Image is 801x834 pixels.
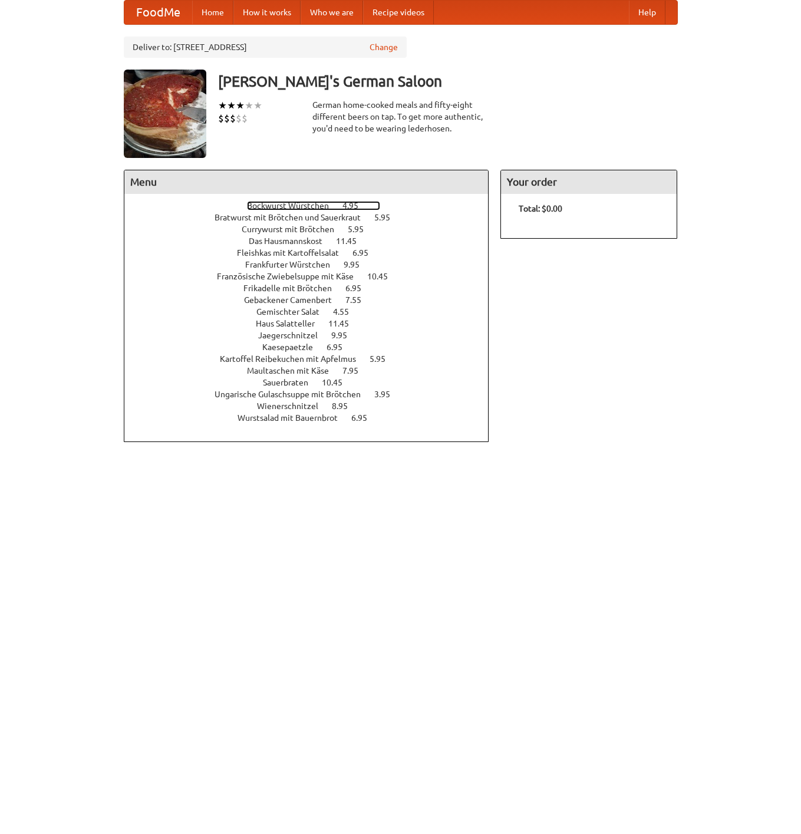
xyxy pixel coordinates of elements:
li: $ [218,112,224,125]
a: Haus Salatteller 11.45 [256,319,371,328]
li: ★ [227,99,236,112]
span: 4.95 [342,201,370,210]
a: Gebackener Camenbert 7.55 [244,295,383,305]
a: Sauerbraten 10.45 [263,378,364,387]
span: Jaegerschnitzel [258,331,329,340]
span: Currywurst mit Brötchen [242,225,346,234]
span: 6.95 [351,413,379,423]
a: Currywurst mit Brötchen 5.95 [242,225,385,234]
a: FoodMe [124,1,192,24]
div: German home-cooked meals and fifty-eight different beers on tap. To get more authentic, you'd nee... [312,99,489,134]
a: Wienerschnitzel 8.95 [257,401,370,411]
a: Jaegerschnitzel 9.95 [258,331,369,340]
a: Kaesepaetzle 6.95 [262,342,364,352]
li: ★ [245,99,253,112]
h3: [PERSON_NAME]'s German Saloon [218,70,678,93]
a: Who we are [301,1,363,24]
a: Ungarische Gulaschsuppe mit Brötchen 3.95 [215,390,412,399]
span: 3.95 [374,390,402,399]
span: 6.95 [345,284,373,293]
a: Gemischter Salat 4.55 [256,307,371,317]
a: Recipe videos [363,1,434,24]
span: 5.95 [374,213,402,222]
h4: Menu [124,170,489,194]
li: ★ [236,99,245,112]
a: Frikadelle mit Brötchen 6.95 [243,284,383,293]
a: Bockwurst Würstchen 4.95 [247,201,380,210]
a: Wurstsalad mit Bauernbrot 6.95 [238,413,389,423]
span: 10.45 [367,272,400,281]
span: 7.55 [345,295,373,305]
span: 11.45 [328,319,361,328]
span: Ungarische Gulaschsuppe mit Brötchen [215,390,373,399]
span: 4.55 [333,307,361,317]
span: 5.95 [370,354,397,364]
li: ★ [253,99,262,112]
span: Wurstsalad mit Bauernbrot [238,413,350,423]
span: Fleishkas mit Kartoffelsalat [237,248,351,258]
span: 11.45 [336,236,368,246]
span: Frankfurter Würstchen [245,260,342,269]
b: Total: $0.00 [519,204,562,213]
span: Französische Zwiebelsuppe mit Käse [217,272,365,281]
a: How it works [233,1,301,24]
span: 8.95 [332,401,360,411]
a: Französische Zwiebelsuppe mit Käse 10.45 [217,272,410,281]
li: $ [236,112,242,125]
li: $ [230,112,236,125]
span: Das Hausmannskost [249,236,334,246]
span: Wienerschnitzel [257,401,330,411]
span: Bratwurst mit Brötchen und Sauerkraut [215,213,373,222]
a: Help [629,1,665,24]
h4: Your order [501,170,677,194]
li: ★ [218,99,227,112]
span: 10.45 [322,378,354,387]
a: Home [192,1,233,24]
span: Bockwurst Würstchen [247,201,341,210]
a: Das Hausmannskost 11.45 [249,236,378,246]
span: Frikadelle mit Brötchen [243,284,344,293]
span: 5.95 [348,225,375,234]
span: Gebackener Camenbert [244,295,344,305]
a: Frankfurter Würstchen 9.95 [245,260,381,269]
div: Deliver to: [STREET_ADDRESS] [124,37,407,58]
span: 6.95 [352,248,380,258]
span: Haus Salatteller [256,319,327,328]
span: Kartoffel Reibekuchen mit Apfelmus [220,354,368,364]
li: $ [242,112,248,125]
a: Bratwurst mit Brötchen und Sauerkraut 5.95 [215,213,412,222]
span: Sauerbraten [263,378,320,387]
a: Fleishkas mit Kartoffelsalat 6.95 [237,248,390,258]
span: Gemischter Salat [256,307,331,317]
a: Maultaschen mit Käse 7.95 [247,366,380,375]
a: Kartoffel Reibekuchen mit Apfelmus 5.95 [220,354,407,364]
span: Kaesepaetzle [262,342,325,352]
span: 6.95 [327,342,354,352]
span: 7.95 [342,366,370,375]
span: 9.95 [344,260,371,269]
span: 9.95 [331,331,359,340]
a: Change [370,41,398,53]
li: $ [224,112,230,125]
span: Maultaschen mit Käse [247,366,341,375]
img: angular.jpg [124,70,206,158]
